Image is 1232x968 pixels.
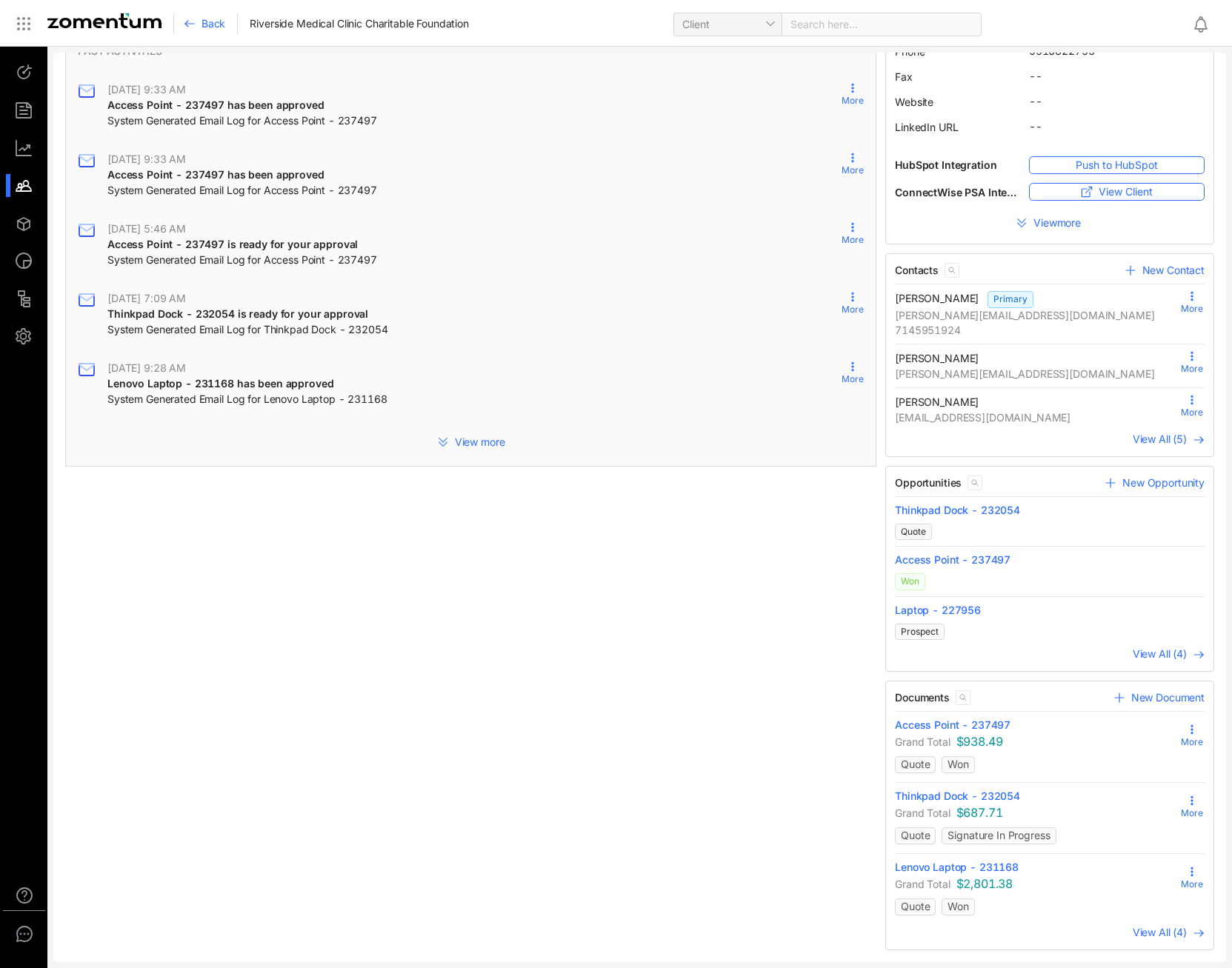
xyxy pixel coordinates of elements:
[895,503,1205,518] a: Thinkpad Dock - 232054
[895,395,979,408] span: [PERSON_NAME]
[1181,735,1203,749] span: More
[1029,94,1205,109] span: --
[1076,157,1158,173] span: Push to HubSpot
[895,96,933,108] span: Website
[202,16,225,31] span: Back
[1029,119,1205,134] span: --
[66,430,876,454] button: View more
[107,183,377,198] span: System Generated Email Log for Access Point - 237497
[895,878,950,890] span: Grand Total
[107,222,186,235] span: [DATE] 5:46 AM
[455,435,505,450] span: View more
[842,233,864,247] span: More
[895,603,1205,618] a: Laptop - 227956
[895,292,979,304] span: [PERSON_NAME]
[895,735,950,748] span: Grand Total
[895,185,1017,200] span: ConnectWise PSA Integration
[895,263,939,278] span: Contacts
[1029,69,1205,84] span: --
[107,292,186,304] span: [DATE] 7:09 AM
[895,410,1179,425] span: [EMAIL_ADDRESS][DOMAIN_NAME]
[895,352,979,364] span: [PERSON_NAME]
[107,99,324,111] span: Access Point - 237497﻿ has been approved
[956,805,1003,820] span: $687.71
[988,291,1033,308] span: Primary
[682,13,773,36] span: Client
[842,94,864,107] span: More
[47,13,162,28] img: Zomentum Logo
[1029,156,1205,174] button: Push to HubSpot
[1181,302,1203,316] span: More
[107,113,377,128] span: System Generated Email Log for Access Point - 237497
[1033,216,1084,230] span: View more
[895,807,950,819] span: Grand Total
[895,308,1179,323] span: [PERSON_NAME][EMAIL_ADDRESS][DOMAIN_NAME]
[1131,690,1205,705] span: New Document
[107,392,387,407] span: System Generated Email Log for Lenovo Laptop - 231168
[107,238,358,250] span: Access Point - 237497 is ready for your approval
[1181,878,1203,891] span: More
[895,367,1179,381] span: [PERSON_NAME][EMAIL_ADDRESS][DOMAIN_NAME]
[895,553,1205,567] a: Access Point - 237497
[107,377,333,390] span: Lenovo Laptop - 231168﻿ has been approved
[895,211,1205,235] button: Viewmore
[895,624,945,640] span: Prospect
[895,475,962,490] span: Opportunities
[895,789,1020,804] span: Thinkpad Dock - 232054
[107,361,186,374] span: [DATE] 9:28 AM
[1099,184,1153,200] span: View Client
[1142,263,1205,278] span: New Contact
[842,373,864,386] span: More
[1133,924,1205,941] a: View All (4)
[956,876,1013,891] span: $2,801.38
[895,718,1179,732] a: Access Point - 237497
[1133,926,1187,938] span: View All (4)
[895,323,1179,338] span: 7145951924
[107,83,186,96] span: [DATE] 9:33 AM
[107,168,324,181] span: Access Point - 237497﻿ has been approved
[895,121,958,133] span: LinkedIn URL
[1133,433,1187,445] span: View All ( 5 )
[842,164,864,177] span: More
[1192,7,1222,41] div: Notifications
[895,718,1010,732] span: Access Point - 237497
[895,573,925,590] span: Won
[895,690,950,705] span: Documents
[250,16,469,31] span: Riverside Medical Clinic Charitable Foundation
[1181,406,1203,419] span: More
[948,758,969,770] span: Won
[1029,183,1205,201] button: View Client
[901,900,930,912] span: Quote
[895,860,1019,875] span: Lenovo Laptop - 231168
[1181,362,1203,375] span: More
[948,829,1050,841] span: Signature In Progress
[895,860,1179,875] a: Lenovo Laptop - 231168
[842,303,864,316] span: More
[948,900,969,912] span: Won
[107,253,377,267] span: System Generated Email Log for Access Point - 237497
[956,734,1003,749] span: $938.49
[107,307,368,320] span: Thinkpad Dock - 232054 is ready for your approval
[1122,475,1205,490] span: New Opportunity
[1133,646,1205,662] a: View All (4)
[895,789,1179,804] a: Thinkpad Dock - 232054
[107,153,186,165] span: [DATE] 9:33 AM
[895,524,932,540] span: Quote
[1133,647,1187,660] span: View All (4)
[107,322,388,337] span: System Generated Email Log for Thinkpad Dock - 232054
[1181,807,1203,820] span: More
[895,158,1017,173] span: HubSpot Integration
[901,829,930,841] span: Quote
[895,70,913,83] span: Fax
[901,758,930,770] span: Quote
